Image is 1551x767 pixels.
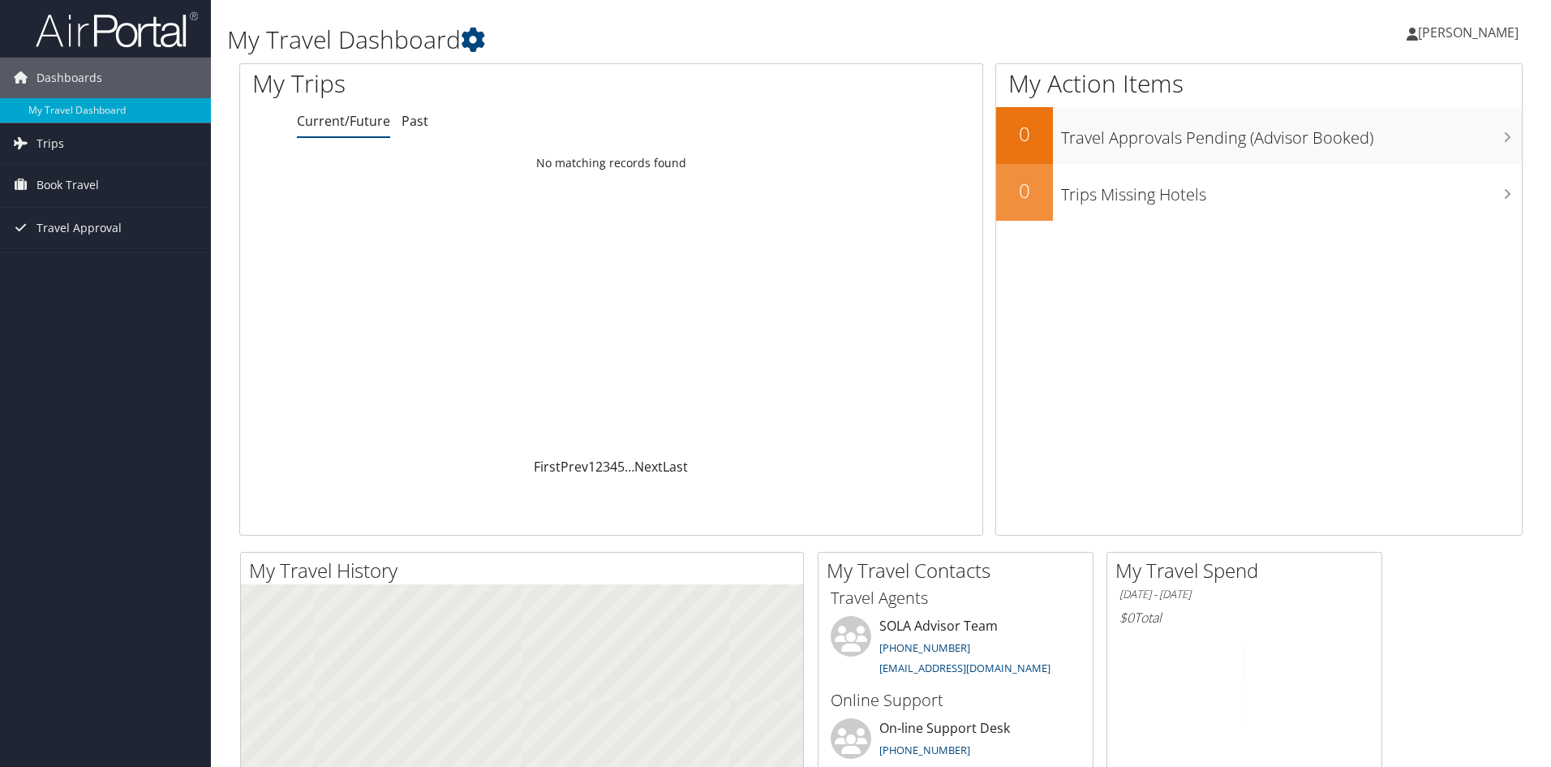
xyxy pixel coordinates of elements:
h3: Travel Agents [831,587,1081,610]
li: SOLA Advisor Team [823,616,1089,683]
span: Book Travel [37,165,99,205]
a: [PHONE_NUMBER] [879,743,970,757]
a: Past [402,112,428,130]
h3: Trips Missing Hotels [1061,175,1522,206]
h3: Online Support [831,689,1081,712]
a: 5 [617,458,625,476]
a: Current/Future [297,112,390,130]
h1: My Travel Dashboard [227,23,1099,57]
a: Next [634,458,663,476]
h6: [DATE] - [DATE] [1119,587,1369,602]
span: $0 [1119,609,1134,627]
a: [PHONE_NUMBER] [879,640,970,655]
span: … [625,458,634,476]
span: Travel Approval [37,208,122,248]
a: 4 [610,458,617,476]
h6: Total [1119,609,1369,627]
span: Dashboards [37,58,102,98]
h2: 0 [996,177,1053,205]
a: [PERSON_NAME] [1407,8,1535,57]
a: First [534,458,561,476]
a: [EMAIL_ADDRESS][DOMAIN_NAME] [879,661,1050,675]
h2: My Travel Contacts [827,557,1093,584]
span: Trips [37,123,64,164]
a: 1 [588,458,595,476]
a: 0Trips Missing Hotels [996,164,1522,221]
a: Prev [561,458,588,476]
h1: My Trips [252,67,661,101]
h2: 0 [996,120,1053,148]
a: 2 [595,458,603,476]
td: No matching records found [240,149,982,178]
h2: My Travel Spend [1115,557,1381,584]
h2: My Travel History [249,557,803,584]
span: [PERSON_NAME] [1418,24,1519,41]
a: 3 [603,458,610,476]
a: 0Travel Approvals Pending (Advisor Booked) [996,107,1522,164]
a: Last [663,458,688,476]
h1: My Action Items [996,67,1522,101]
h3: Travel Approvals Pending (Advisor Booked) [1061,118,1522,149]
img: airportal-logo.png [36,11,198,49]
